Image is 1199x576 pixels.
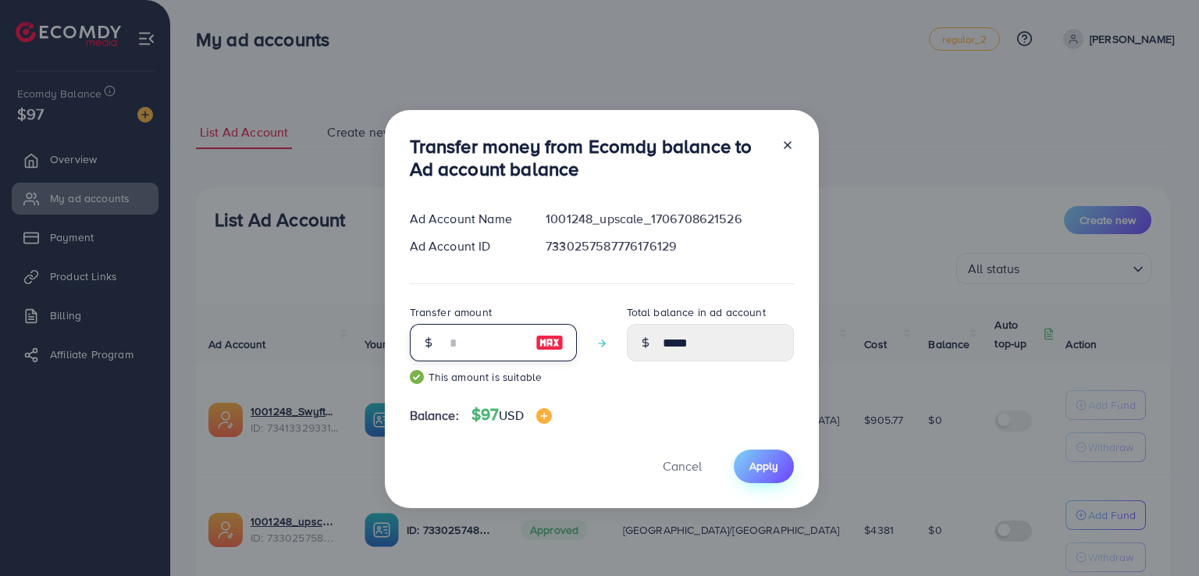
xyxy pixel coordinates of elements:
div: 1001248_upscale_1706708621526 [533,210,806,228]
img: image [535,333,564,352]
small: This amount is suitable [410,369,577,385]
h3: Transfer money from Ecomdy balance to Ad account balance [410,135,769,180]
label: Transfer amount [410,304,492,320]
span: USD [499,407,523,424]
label: Total balance in ad account [627,304,766,320]
div: 7330257587776176129 [533,237,806,255]
img: guide [410,370,424,384]
button: Apply [734,450,794,483]
h4: $97 [471,405,552,425]
span: Balance: [410,407,459,425]
button: Cancel [643,450,721,483]
iframe: Chat [1133,506,1187,564]
span: Cancel [663,457,702,475]
img: image [536,408,552,424]
div: Ad Account ID [397,237,534,255]
div: Ad Account Name [397,210,534,228]
span: Apply [749,458,778,474]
